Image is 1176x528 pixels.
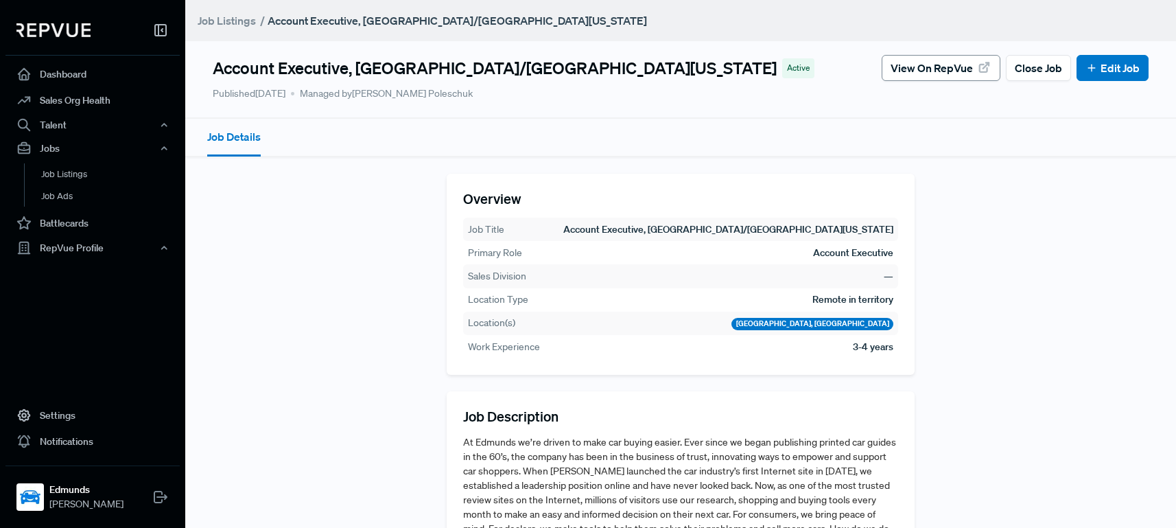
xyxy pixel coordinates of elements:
[24,163,198,185] a: Job Listings
[213,58,777,78] h4: Account Executive, [GEOGRAPHIC_DATA]/[GEOGRAPHIC_DATA][US_STATE]
[5,236,180,260] button: RepVue Profile
[1077,55,1149,81] button: Edit Job
[5,61,180,87] a: Dashboard
[49,483,124,497] strong: Edmunds
[19,486,41,508] img: Edmunds
[891,60,973,76] span: View on RepVue
[5,87,180,113] a: Sales Org Health
[1006,55,1071,81] button: Close Job
[5,210,180,236] a: Battlecards
[5,428,180,455] a: Notifications
[467,339,541,355] th: Work Experience
[787,62,810,74] span: Active
[268,14,647,27] strong: Account Executive, [GEOGRAPHIC_DATA]/[GEOGRAPHIC_DATA][US_STATE]
[1085,60,1140,76] a: Edit Job
[731,318,894,330] div: [GEOGRAPHIC_DATA], [GEOGRAPHIC_DATA]
[467,245,523,261] th: Primary Role
[5,113,180,137] button: Talent
[291,87,473,101] span: Managed by [PERSON_NAME] Poleschuk
[882,55,1000,81] button: View on RepVue
[463,190,898,207] h5: Overview
[467,222,505,238] th: Job Title
[207,119,261,157] button: Job Details
[213,87,285,101] p: Published [DATE]
[260,14,265,27] span: /
[852,339,894,355] td: 3-4 years
[5,466,180,517] a: EdmundsEdmunds[PERSON_NAME]
[49,497,124,512] span: [PERSON_NAME]
[563,222,894,238] td: Account Executive, [GEOGRAPHIC_DATA]/[GEOGRAPHIC_DATA][US_STATE]
[467,268,527,284] th: Sales Division
[5,137,180,160] button: Jobs
[16,23,91,37] img: RepVue
[24,185,198,207] a: Job Ads
[198,12,256,29] a: Job Listings
[467,315,516,331] th: Location(s)
[463,408,898,424] h5: Job Description
[467,292,529,308] th: Location Type
[1015,60,1062,76] span: Close Job
[812,245,894,261] td: Account Executive
[883,268,894,284] td: —
[5,402,180,428] a: Settings
[812,292,894,308] td: Remote in territory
